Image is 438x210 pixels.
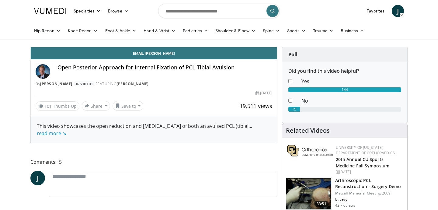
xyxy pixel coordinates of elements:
a: Favorites [363,5,388,17]
a: Pediatrics [179,25,212,37]
span: 33:51 [314,201,329,207]
h3: Arthroscopic PCL Reconstruction - Surgery Demo [335,177,404,190]
a: 33:51 Arthroscopic PCL Reconstruction - Surgery Demo Metcalf Memorial Meeting 2009 B. Levy 42.7K ... [286,177,404,210]
a: 16 Videos [73,81,96,86]
a: Business [337,25,368,37]
p: B. Levy [335,197,404,202]
p: 42.7K views [335,203,355,208]
dd: Yes [297,78,406,85]
a: Foot & Ankle [102,25,140,37]
a: Email [PERSON_NAME] [31,47,277,59]
h4: Open Posterior Approach for Internal Fixation of PCL Tibial Avulsion [57,64,272,71]
span: 19,511 views [240,102,272,110]
a: Hip Recon [30,25,64,37]
div: 144 [288,87,401,92]
a: [PERSON_NAME] [40,81,72,86]
a: 101 Thumbs Up [36,101,79,111]
a: Hand & Wrist [140,25,179,37]
h4: Related Videos [286,127,330,134]
h6: Did you find this video helpful? [288,68,401,74]
p: Metcalf Memorial Meeting 2009 [335,191,404,196]
a: [PERSON_NAME] [116,81,149,86]
a: read more ↘ [37,130,66,137]
a: Knee Recon [64,25,102,37]
a: 20th Annual CU Sports Medicine Fall Symposium [336,156,389,169]
div: [DATE] [336,169,402,175]
img: Avatar [36,64,50,79]
a: Shoulder & Elbow [212,25,259,37]
a: J [392,5,404,17]
img: VuMedi Logo [34,8,66,14]
dd: No [297,97,406,104]
a: Trauma [309,25,337,37]
a: Sports [283,25,310,37]
div: This video showcases the open reduction and [MEDICAL_DATA] of both an avulsed PCL (tibial [37,122,271,137]
a: J [30,171,45,185]
span: Comments 5 [30,158,277,166]
button: Share [82,101,110,111]
div: 15 [288,107,300,112]
a: Spine [259,25,283,37]
div: By FEATURING [36,81,272,87]
a: University of [US_STATE] Department of Orthopaedics [336,145,395,156]
img: 672811_3.png.150x105_q85_crop-smart_upscale.jpg [286,178,331,209]
button: Save to [113,101,144,111]
a: Browse [104,5,132,17]
strong: Poll [288,51,297,58]
a: Specialties [70,5,104,17]
img: 355603a8-37da-49b6-856f-e00d7e9307d3.png.150x105_q85_autocrop_double_scale_upscale_version-0.2.png [287,145,333,156]
span: 101 [44,103,52,109]
input: Search topics, interventions [158,4,280,18]
div: [DATE] [255,90,272,96]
